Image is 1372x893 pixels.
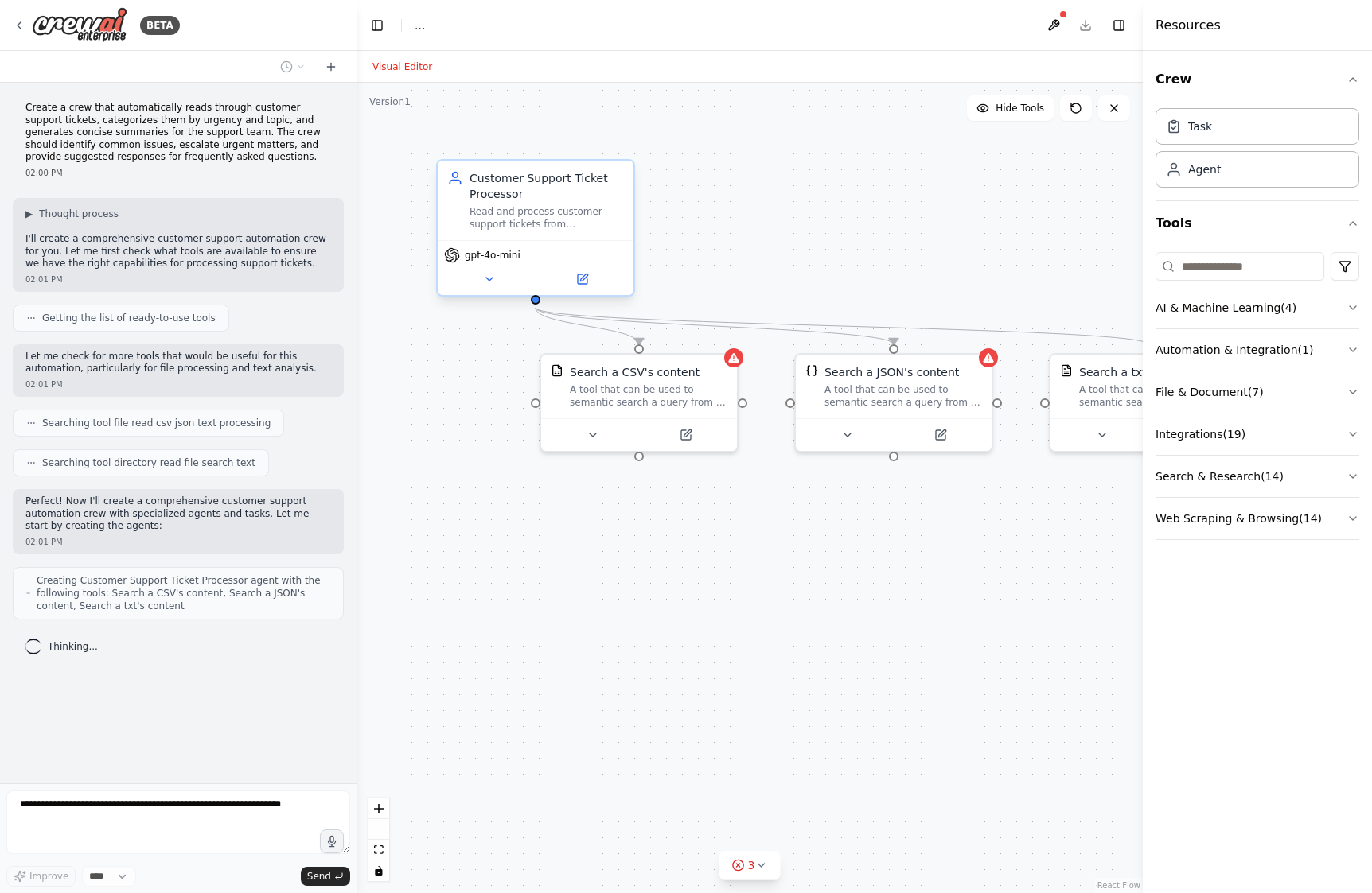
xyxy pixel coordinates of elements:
[25,495,331,533] p: Perfect! Now I'll create a comprehensive customer support automation crew with specialized agents...
[318,57,344,76] button: Start a new chat
[25,536,331,548] div: 02:01 PM
[551,364,563,377] img: CSVSearchTool
[824,364,959,380] div: Search a JSON's content
[369,95,411,108] div: Version 1
[39,208,119,220] span: Thought process
[1097,881,1140,890] a: React Flow attribution
[748,857,755,873] span: 3
[470,170,624,202] div: Customer Support Ticket Processor
[368,798,389,881] div: React Flow controls
[42,312,216,324] span: Getting the list of ready-to-use tools
[42,456,255,469] span: Searching tool directory read file search text
[1156,413,1359,455] button: Integrations(19)
[37,574,330,612] span: Creating Customer Support Ticket Processor agent with the following tools: Search a CSV's content...
[274,57,312,76] button: Switch to previous chat
[1156,246,1359,553] div: Tools
[415,17,425,33] nav: breadcrumb
[1156,201,1359,246] button: Tools
[967,95,1054,121] button: Hide Tools
[307,870,331,883] span: Send
[540,353,739,452] div: CSVSearchToolSearch a CSV's contentA tool that can be used to semantic search a query from a CSV'...
[1156,456,1359,497] button: Search & Research(14)
[368,840,389,860] button: fit view
[1049,353,1248,452] div: TXTSearchToolSearch a txt's contentA tool that can be used to semantic search a query from a txt'...
[470,205,624,231] div: Read and process customer support tickets from {ticket_source}, extracting key information like c...
[641,425,731,445] button: Open in side panel
[1188,118,1212,134] div: Task
[140,16,180,35] div: BETA
[29,870,68,883] span: Improve
[25,233,331,270] p: I'll create a comprehensive customer support automation crew for you. Let me first check what too...
[570,364,700,380] div: Search a CSV's content
[415,17,425,33] span: ...
[436,162,635,300] div: Customer Support Ticket ProcessorRead and process customer support tickets from {ticket_source}, ...
[32,7,127,43] img: Logo
[363,57,442,76] button: Visual Editor
[1060,364,1073,377] img: TXTSearchTool
[528,308,647,344] g: Edge from 92fd713c-5021-4dc6-9a1d-5054b35f64b1 to 6efe0281-f2f2-4acc-a04a-53acf72f268c
[805,364,818,377] img: JSONSearchTool
[25,208,33,220] span: ▶
[48,640,98,653] span: Thinking...
[528,308,1156,344] g: Edge from 92fd713c-5021-4dc6-9a1d-5054b35f64b1 to 955b41e1-f546-4c68-94a8-fea255d07c93
[25,274,331,285] div: 02:01 PM
[528,308,902,344] g: Edge from 92fd713c-5021-4dc6-9a1d-5054b35f64b1 to c43bb364-77be-4dfb-9688-8d5e81f046f6
[368,860,389,881] button: toggle interactivity
[1156,102,1359,200] div: Crew
[25,167,331,179] div: 02:00 PM
[42,417,271,429] span: Searching tool file read csv json text processing
[1156,329,1359,371] button: Automation & Integration(1)
[320,829,344,853] button: Click to speak your automation idea
[719,851,781,880] button: 3
[1188,161,1221,177] div: Agent
[301,867,350,886] button: Send
[1108,14,1130,37] button: Hide right sidebar
[794,353,993,452] div: JSONSearchToolSearch a JSON's contentA tool that can be used to semantic search a query from a JS...
[1079,364,1202,380] div: Search a txt's content
[25,102,331,164] p: Create a crew that automatically reads through customer support tickets, categorizes them by urge...
[25,379,331,390] div: 02:01 PM
[6,866,76,887] button: Improve
[368,798,389,819] button: zoom in
[895,425,985,445] button: Open in side panel
[1156,57,1359,102] button: Crew
[1156,287,1359,328] button: AI & Machine Learning(4)
[537,270,627,289] button: Open in side panel
[25,208,119,220] button: ▶Thought process
[1079,383,1237,409] div: A tool that can be used to semantic search a query from a txt's content.
[368,819,389,840] button: zoom out
[824,383,982,409] div: A tool that can be used to semantic search a query from a JSON's content.
[1156,371,1359,413] button: File & Document(7)
[465,249,520,262] span: gpt-4o-mini
[366,14,388,37] button: Hide left sidebar
[996,102,1044,115] span: Hide Tools
[25,351,331,375] p: Let me check for more tools that would be useful for this automation, particularly for file proce...
[570,383,727,409] div: A tool that can be used to semantic search a query from a CSV's content.
[1156,498,1359,539] button: Web Scraping & Browsing(14)
[1156,16,1221,35] h4: Resources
